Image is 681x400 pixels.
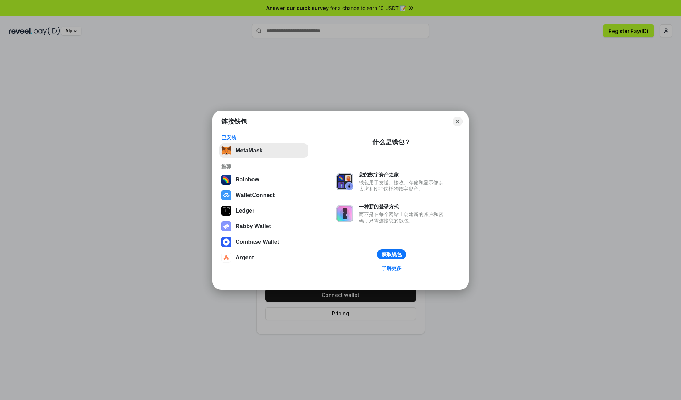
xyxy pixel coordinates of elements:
[221,237,231,247] img: svg+xml,%3Csvg%20width%3D%2228%22%20height%3D%2228%22%20viewBox%3D%220%200%2028%2028%22%20fill%3D...
[221,117,247,126] h1: 连接钱包
[219,204,308,218] button: Ledger
[236,147,262,154] div: MetaMask
[336,205,353,222] img: svg+xml,%3Csvg%20xmlns%3D%22http%3A%2F%2Fwww.w3.org%2F2000%2Fsvg%22%20fill%3D%22none%22%20viewBox...
[219,250,308,265] button: Argent
[219,219,308,233] button: Rabby Wallet
[377,264,406,273] a: 了解更多
[236,254,254,261] div: Argent
[236,208,254,214] div: Ledger
[219,143,308,158] button: MetaMask
[219,173,308,187] button: Rainbow
[377,249,406,259] button: 获取钱包
[359,211,447,224] div: 而不是在每个网站上创建新的账户和密码，只需连接您的钱包。
[359,203,447,210] div: 一种新的登录方式
[382,251,402,258] div: 获取钱包
[236,223,271,230] div: Rabby Wallet
[336,173,353,190] img: svg+xml,%3Csvg%20xmlns%3D%22http%3A%2F%2Fwww.w3.org%2F2000%2Fsvg%22%20fill%3D%22none%22%20viewBox...
[359,179,447,192] div: 钱包用于发送、接收、存储和显示像以太坊和NFT这样的数字资产。
[221,163,306,170] div: 推荐
[359,171,447,178] div: 您的数字资产之家
[236,192,275,198] div: WalletConnect
[382,265,402,271] div: 了解更多
[236,176,259,183] div: Rainbow
[221,221,231,231] img: svg+xml,%3Csvg%20xmlns%3D%22http%3A%2F%2Fwww.w3.org%2F2000%2Fsvg%22%20fill%3D%22none%22%20viewBox...
[221,134,306,141] div: 已安装
[221,206,231,216] img: svg+xml,%3Csvg%20xmlns%3D%22http%3A%2F%2Fwww.w3.org%2F2000%2Fsvg%22%20width%3D%2228%22%20height%3...
[221,253,231,263] img: svg+xml,%3Csvg%20width%3D%2228%22%20height%3D%2228%22%20viewBox%3D%220%200%2028%2028%22%20fill%3D...
[219,235,308,249] button: Coinbase Wallet
[221,175,231,185] img: svg+xml,%3Csvg%20width%3D%22120%22%20height%3D%22120%22%20viewBox%3D%220%200%20120%20120%22%20fil...
[236,239,279,245] div: Coinbase Wallet
[221,146,231,156] img: svg+xml,%3Csvg%20fill%3D%22none%22%20height%3D%2233%22%20viewBox%3D%220%200%2035%2033%22%20width%...
[221,190,231,200] img: svg+xml,%3Csvg%20width%3D%2228%22%20height%3D%2228%22%20viewBox%3D%220%200%2028%2028%22%20fill%3D...
[219,188,308,202] button: WalletConnect
[453,117,463,126] button: Close
[372,138,411,146] div: 什么是钱包？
